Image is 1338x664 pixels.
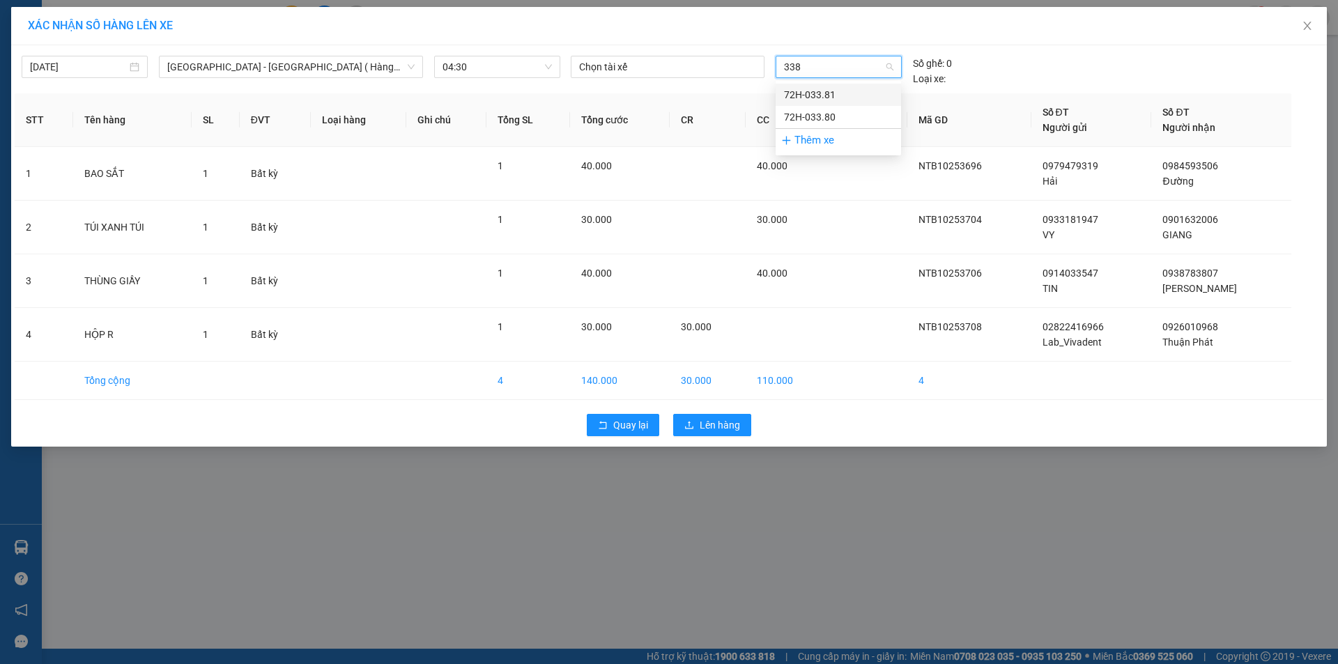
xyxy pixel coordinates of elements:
[684,420,694,431] span: upload
[203,275,208,286] span: 1
[570,362,670,400] td: 140.000
[1043,268,1098,279] span: 0914033547
[918,268,982,279] span: NTB10253706
[1043,122,1087,133] span: Người gửi
[570,93,670,147] th: Tổng cước
[581,321,612,332] span: 30.000
[498,160,503,171] span: 1
[15,93,73,147] th: STT
[203,222,208,233] span: 1
[757,214,787,225] span: 30.000
[1043,160,1098,171] span: 0979479319
[167,56,415,77] span: Sài Gòn - Long Hải ( Hàng hoá )
[15,254,73,308] td: 3
[407,63,415,71] span: down
[240,308,311,362] td: Bất kỳ
[1162,214,1218,225] span: 0901632006
[1043,321,1104,332] span: 02822416966
[670,362,746,400] td: 30.000
[1162,321,1218,332] span: 0926010968
[73,201,192,254] td: TÚI XANH TÚI
[1043,337,1102,348] span: Lab_Vivadent
[581,160,612,171] span: 40.000
[1162,337,1213,348] span: Thuận Phát
[746,362,830,400] td: 110.000
[1043,176,1057,187] span: Hải
[913,56,952,71] div: 0
[746,93,830,147] th: CC
[700,417,740,433] span: Lên hàng
[1162,268,1218,279] span: 0938783807
[73,147,192,201] td: BAO SẮT
[73,308,192,362] td: HỘP R
[498,214,503,225] span: 1
[192,93,240,147] th: SL
[587,414,659,436] button: rollbackQuay lại
[918,214,982,225] span: NTB10253704
[203,329,208,340] span: 1
[1043,107,1069,118] span: Số ĐT
[1162,283,1237,294] span: [PERSON_NAME]
[28,19,173,32] span: XÁC NHẬN SỐ HÀNG LÊN XE
[15,147,73,201] td: 1
[203,168,208,179] span: 1
[240,254,311,308] td: Bất kỳ
[73,254,192,308] td: THÙNG GIẦY
[776,84,901,106] div: 72H-033.81
[240,93,311,147] th: ĐVT
[581,214,612,225] span: 30.000
[757,268,787,279] span: 40.000
[907,362,1031,400] td: 4
[918,160,982,171] span: NTB10253696
[240,201,311,254] td: Bất kỳ
[907,93,1031,147] th: Mã GD
[781,135,792,146] span: plus
[73,362,192,400] td: Tổng cộng
[1162,160,1218,171] span: 0984593506
[757,160,787,171] span: 40.000
[913,71,946,86] span: Loại xe:
[311,93,406,147] th: Loại hàng
[670,93,746,147] th: CR
[30,59,127,75] input: 13/10/2025
[681,321,712,332] span: 30.000
[73,93,192,147] th: Tên hàng
[613,417,648,433] span: Quay lại
[784,109,893,125] div: 72H-033.80
[776,106,901,128] div: 72H-033.80
[486,362,570,400] td: 4
[1043,283,1058,294] span: TIN
[776,128,901,153] div: Thêm xe
[1302,20,1313,31] span: close
[443,56,552,77] span: 04:30
[1162,107,1189,118] span: Số ĐT
[673,414,751,436] button: uploadLên hàng
[1043,229,1054,240] span: VY
[784,87,893,102] div: 72H-033.81
[15,308,73,362] td: 4
[486,93,570,147] th: Tổng SL
[918,321,982,332] span: NTB10253708
[1162,122,1215,133] span: Người nhận
[1043,214,1098,225] span: 0933181947
[581,268,612,279] span: 40.000
[1288,7,1327,46] button: Close
[498,268,503,279] span: 1
[1162,176,1193,187] span: Đường
[1162,229,1192,240] span: GIANG
[498,321,503,332] span: 1
[406,93,486,147] th: Ghi chú
[15,201,73,254] td: 2
[240,147,311,201] td: Bất kỳ
[598,420,608,431] span: rollback
[913,56,944,71] span: Số ghế:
